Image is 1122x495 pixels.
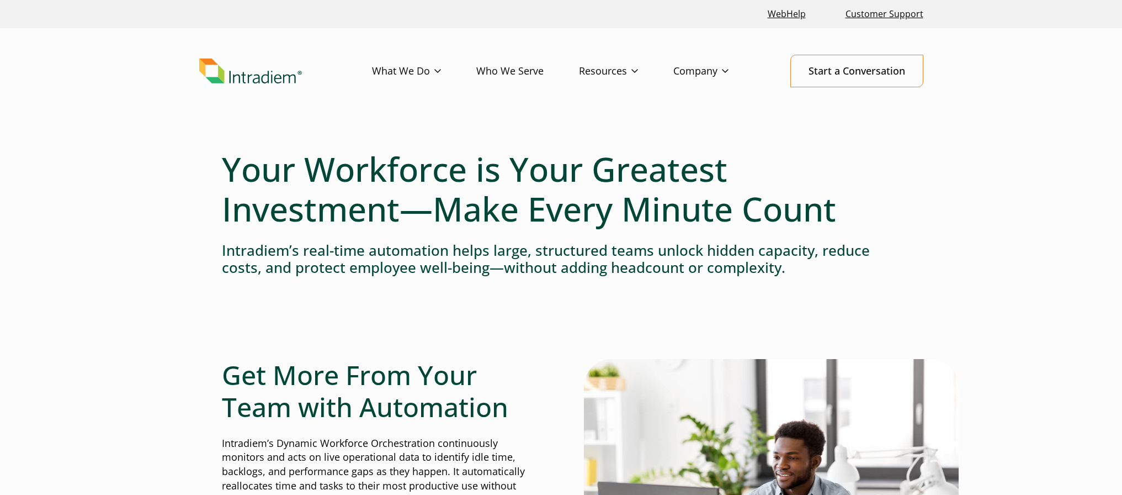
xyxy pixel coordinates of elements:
[372,55,476,87] a: What We Do
[841,2,928,26] a: Customer Support
[476,55,579,87] a: Who We Serve
[222,359,539,423] h2: Get More From Your Team with Automation
[790,55,923,87] a: Start a Conversation
[222,149,901,229] h1: Your Workforce is Your Greatest Investment—Make Every Minute Count
[673,55,764,87] a: Company
[199,59,372,84] a: Link to homepage of Intradiem
[222,242,901,276] h4: Intradiem’s real-time automation helps large, structured teams unlock hidden capacity, reduce cos...
[763,2,810,26] a: Link opens in a new window
[579,55,673,87] a: Resources
[199,59,302,84] img: Intradiem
